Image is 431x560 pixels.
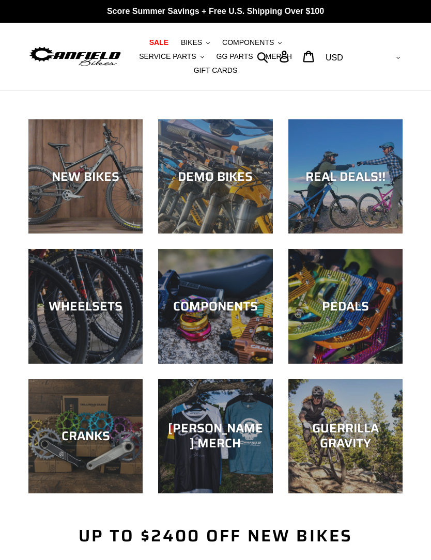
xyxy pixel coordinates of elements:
a: NEW BIKES [28,119,143,234]
a: REAL DEALS!! [288,119,403,234]
div: GUERRILLA GRAVITY [288,422,403,452]
a: GG PARTS [211,50,258,64]
button: BIKES [176,36,215,50]
span: GIFT CARDS [194,66,238,75]
span: GG PARTS [217,52,253,61]
div: [PERSON_NAME] MERCH [158,422,272,452]
a: COMPONENTS [158,249,272,363]
div: DEMO BIKES [158,169,272,184]
div: WHEELSETS [28,299,143,314]
a: GIFT CARDS [189,64,243,77]
span: BIKES [181,38,202,47]
span: COMPONENTS [222,38,274,47]
button: COMPONENTS [217,36,287,50]
a: DEMO BIKES [158,119,272,234]
a: SALE [144,36,174,50]
a: CRANKS [28,379,143,493]
button: SERVICE PARTS [134,50,209,64]
img: Canfield Bikes [28,45,122,68]
div: REAL DEALS!! [288,169,403,184]
span: SERVICE PARTS [139,52,196,61]
h2: Up to $2400 Off New Bikes [28,526,403,546]
div: CRANKS [28,429,143,444]
span: SALE [149,38,168,47]
div: PEDALS [288,299,403,314]
div: NEW BIKES [28,169,143,184]
a: PEDALS [288,249,403,363]
a: [PERSON_NAME] MERCH [158,379,272,493]
a: GUERRILLA GRAVITY [288,379,403,493]
div: COMPONENTS [158,299,272,314]
a: WHEELSETS [28,249,143,363]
